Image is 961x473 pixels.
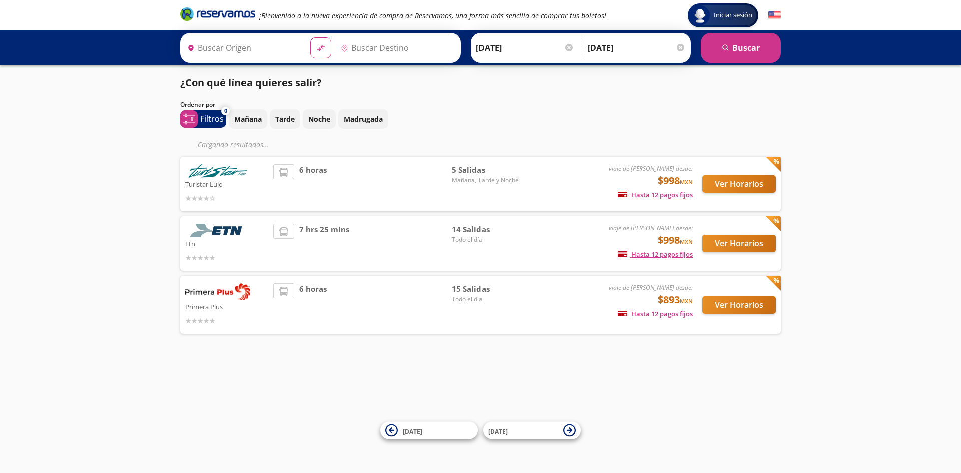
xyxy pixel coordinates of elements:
p: Primera Plus [185,300,268,312]
input: Opcional [588,35,686,60]
span: 15 Salidas [452,283,522,295]
button: [DATE] [380,422,478,439]
p: Tarde [275,114,295,124]
button: Ver Horarios [702,175,776,193]
small: MXN [680,238,693,245]
p: Filtros [200,113,224,125]
span: Hasta 12 pagos fijos [618,190,693,199]
p: Noche [308,114,330,124]
p: Ordenar por [180,100,215,109]
em: Cargando resultados ... [198,140,269,149]
small: MXN [680,178,693,186]
button: English [768,9,781,22]
span: 14 Salidas [452,224,522,235]
em: ¡Bienvenido a la nueva experiencia de compra de Reservamos, una forma más sencilla de comprar tus... [259,11,606,20]
i: Brand Logo [180,6,255,21]
span: $998 [658,233,693,248]
span: $998 [658,173,693,188]
span: [DATE] [488,427,508,435]
a: Brand Logo [180,6,255,24]
p: Mañana [234,114,262,124]
input: Buscar Origen [183,35,302,60]
button: Ver Horarios [702,296,776,314]
button: Tarde [270,109,300,129]
em: viaje de [PERSON_NAME] desde: [609,283,693,292]
img: Etn [185,224,250,237]
img: Primera Plus [185,283,250,300]
button: Noche [303,109,336,129]
span: 0 [224,107,227,115]
p: Etn [185,237,268,249]
span: $893 [658,292,693,307]
span: Hasta 12 pagos fijos [618,309,693,318]
input: Buscar Destino [337,35,456,60]
span: 7 hrs 25 mins [299,224,349,263]
p: Madrugada [344,114,383,124]
span: Hasta 12 pagos fijos [618,250,693,259]
span: 6 horas [299,283,327,326]
span: Todo el día [452,235,522,244]
p: Turistar Lujo [185,178,268,190]
span: 5 Salidas [452,164,522,176]
small: MXN [680,297,693,305]
button: Buscar [701,33,781,63]
button: Mañana [229,109,267,129]
button: Ver Horarios [702,235,776,252]
em: viaje de [PERSON_NAME] desde: [609,164,693,173]
span: Iniciar sesión [710,10,756,20]
p: ¿Con qué línea quieres salir? [180,75,322,90]
button: [DATE] [483,422,581,439]
span: 6 horas [299,164,327,204]
button: 0Filtros [180,110,226,128]
input: Elegir Fecha [476,35,574,60]
em: viaje de [PERSON_NAME] desde: [609,224,693,232]
img: Turistar Lujo [185,164,250,178]
span: Mañana, Tarde y Noche [452,176,522,185]
span: [DATE] [403,427,422,435]
span: Todo el día [452,295,522,304]
button: Madrugada [338,109,388,129]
